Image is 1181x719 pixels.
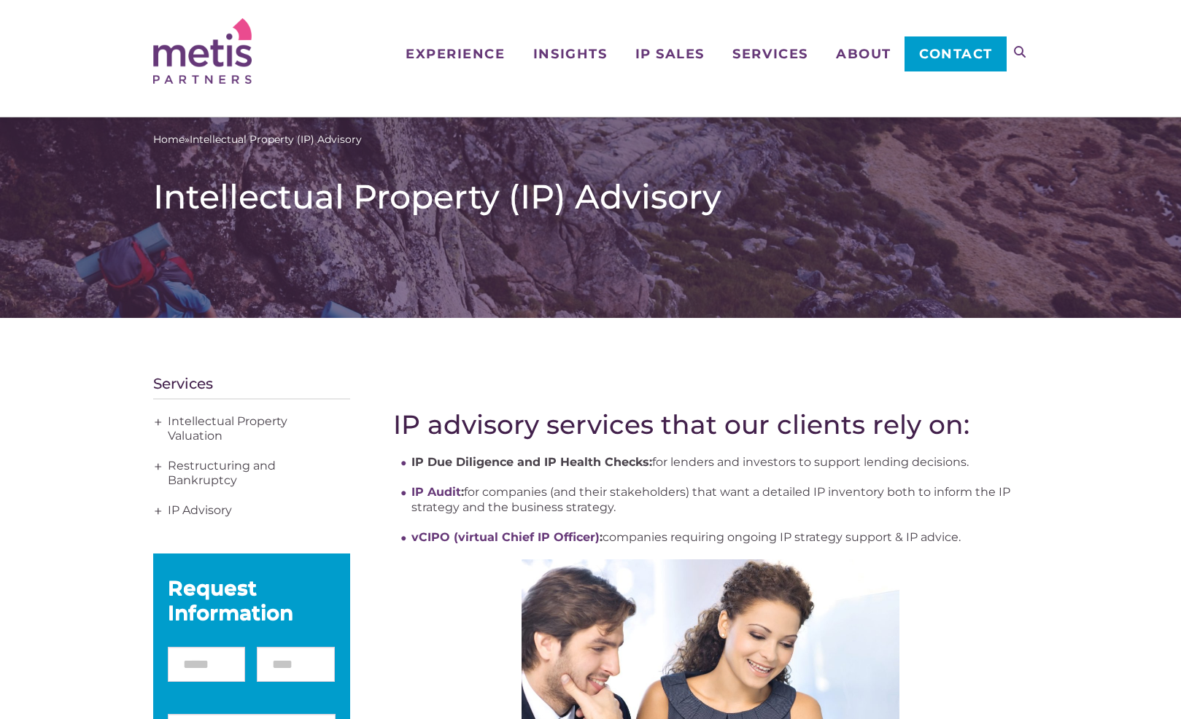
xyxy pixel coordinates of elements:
[153,176,1029,217] h1: Intellectual Property (IP) Advisory
[153,132,362,147] span: »
[411,485,461,499] a: IP Audit
[411,530,603,544] strong: :
[393,409,1028,440] h2: IP advisory services that our clients rely on:
[411,530,600,544] a: vCIPO (virtual Chief IP Officer)
[150,452,166,481] span: +
[153,451,350,496] a: Restructuring and Bankruptcy
[533,47,607,61] span: Insights
[905,36,1006,71] a: Contact
[635,47,705,61] span: IP Sales
[411,529,1028,545] li: companies requiring ongoing IP strategy support & IP advice.
[836,47,891,61] span: About
[732,47,808,61] span: Services
[150,497,166,526] span: +
[411,484,1028,515] li: for companies (and their stakeholders) that want a detailed IP inventory both to inform the IP st...
[411,455,652,469] strong: IP Due Diligence and IP Health Checks:
[168,575,336,625] div: Request Information
[153,132,185,147] a: Home
[153,407,350,451] a: Intellectual Property Valuation
[150,408,166,437] span: +
[406,47,505,61] span: Experience
[153,496,350,526] a: IP Advisory
[153,18,252,84] img: Metis Partners
[411,454,1028,470] li: for lenders and investors to support lending decisions.
[919,47,993,61] span: Contact
[411,485,464,499] strong: :
[190,132,362,147] span: Intellectual Property (IP) Advisory
[153,376,350,400] h4: Services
